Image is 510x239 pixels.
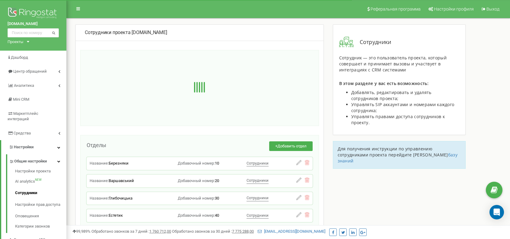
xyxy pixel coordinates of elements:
span: Аналитика [14,83,34,88]
span: Сотрудники [247,178,269,183]
span: Название: [90,178,109,183]
span: Название: [90,196,109,200]
span: Название: [90,213,109,218]
span: Сотрудники проекта [85,30,130,35]
span: Общие настройки [14,159,47,164]
span: Управлять SIP аккаунтами и номерами каждого сотрудника; [351,102,454,113]
span: Настройки [14,145,33,149]
a: [EMAIL_ADDRESS][DOMAIN_NAME] [258,229,325,234]
div: [DOMAIN_NAME] [85,29,314,36]
span: Обработано звонков за 7 дней : [91,229,171,234]
img: Ringostat logo [8,6,59,21]
span: Березняки [109,161,129,165]
a: Категории звонков [15,222,66,229]
a: Настройки прав доступа [15,199,66,211]
button: +Добавить отдел [269,141,313,151]
u: 1 760 712,00 [149,229,171,234]
span: Средства [14,131,31,135]
u: 7 775 288,00 [232,229,254,234]
span: Добавочный номер: [178,213,215,218]
span: Добавочный номер: [178,196,215,200]
span: 10 [215,161,219,165]
span: Реферальная программа [371,7,421,11]
span: Обработано звонков за 30 дней : [172,229,254,234]
span: 30 [215,196,219,200]
input: Поиск по номеру [8,28,59,37]
span: Название: [90,161,109,165]
div: Open Intercom Messenger [489,205,504,219]
span: Добавочный номер: [178,161,215,165]
span: Глибочицька [109,196,132,200]
span: Сотрудники [247,213,269,218]
a: Оповещения [15,210,66,222]
span: Сотрудники [247,161,269,165]
span: Управлять правами доступа сотрудников к проекту. [351,114,445,125]
div: Проекты [8,39,23,45]
span: Варшавський [109,178,134,183]
span: Выход [486,7,499,11]
span: Для получения инструкции по управлению сотрудниками проекта перейдите [PERSON_NAME] [338,146,448,158]
a: базу знаний [338,152,457,164]
span: Маркетплейс интеграций [8,111,38,121]
span: Mini CRM [13,97,29,102]
span: Сотрудник — это пользователь проекта, который совершает и принимает вызовы и участвует в интеграц... [339,55,447,73]
span: Центр обращений [13,69,47,74]
a: Настройки проекта [15,168,66,176]
span: Сотрудники [247,196,269,200]
span: Добавлять, редактировать и удалять сотрудников проекта; [351,90,432,101]
span: 99,989% [72,229,91,234]
a: Общие настройки [9,154,66,167]
a: AI analyticsNEW [15,176,66,187]
span: Добавить отдел [277,144,307,148]
span: Добавочный номер: [178,178,215,183]
span: Отделы [87,142,106,148]
span: Дашборд [11,55,28,60]
span: 40 [215,213,219,218]
span: Настройки профиля [434,7,474,11]
span: 20 [215,178,219,183]
span: Сотрудники [354,38,391,46]
span: Естетик [109,213,123,218]
a: Сотрудники [15,187,66,199]
a: [DOMAIN_NAME] [8,21,59,27]
a: Настройки [1,140,66,154]
span: В этом разделе у вас есть возможность: [339,80,429,86]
